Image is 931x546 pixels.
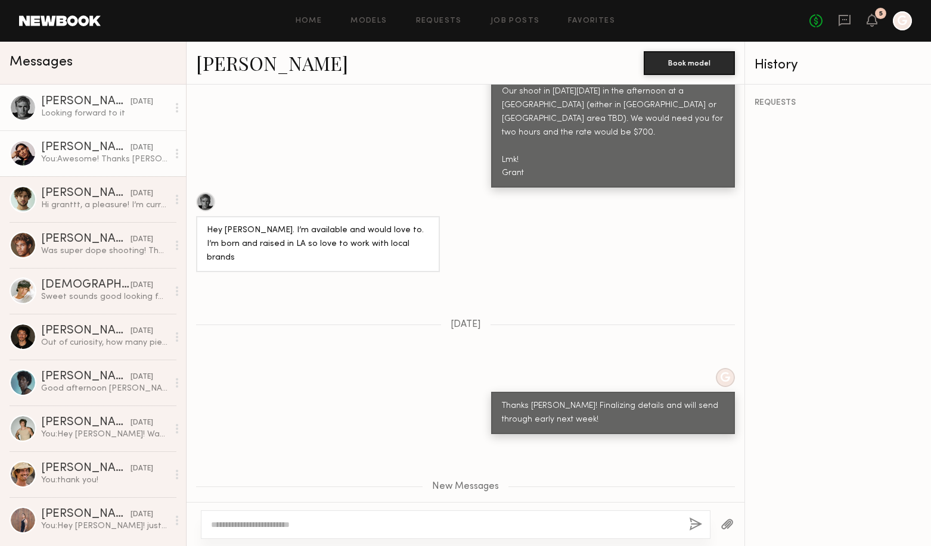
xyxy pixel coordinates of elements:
div: [DEMOGRAPHIC_DATA][PERSON_NAME] [41,279,131,291]
div: [PERSON_NAME] [41,463,131,475]
div: You: Awesome! Thanks [PERSON_NAME]. Finalizing a location in [GEOGRAPHIC_DATA] and will send deta... [41,154,168,165]
div: Thanks [PERSON_NAME]! Finalizing details and will send through early next week! [502,400,724,427]
a: [PERSON_NAME] [196,50,348,76]
div: [DATE] [131,280,153,291]
div: [DATE] [131,463,153,475]
div: Looking forward to it [41,108,168,119]
div: [PERSON_NAME] [41,371,131,383]
a: Favorites [568,17,615,25]
span: Messages [10,55,73,69]
a: Models [350,17,387,25]
div: REQUESTS [755,99,921,107]
div: [PERSON_NAME] [41,233,131,245]
div: Hey [PERSON_NAME]. I’m available and would love to. I’m born and raised in LA so love to work wit... [207,224,429,265]
div: You: Hey [PERSON_NAME]! just checking in on this? [41,520,168,532]
div: [DATE] [131,417,153,429]
div: Sweet sounds good looking forward!! [41,291,168,302]
div: [PERSON_NAME] [41,325,131,337]
div: Hey [PERSON_NAME]! It’s Grant here from Uncle Purl. We’re a new LA based knitwear brand. We have ... [502,17,724,180]
div: You: Hey [PERSON_NAME]! Wanted to send you some Summer pieces, pinged you on i g . LMK! [41,429,168,440]
a: Home [296,17,322,25]
a: G [893,11,912,30]
div: Out of curiosity, how many pieces would you be gifting? [41,337,168,348]
div: [DATE] [131,509,153,520]
div: [PERSON_NAME] [41,417,131,429]
div: Hi granttt, a pleasure! I’m currently planning to go to [GEOGRAPHIC_DATA] to do some work next month [41,199,168,211]
div: [DATE] [131,142,153,154]
span: [DATE] [451,320,481,330]
div: [DATE] [131,326,153,337]
div: 5 [879,11,883,17]
div: [DATE] [131,234,153,245]
div: Good afternoon [PERSON_NAME], thank you for reaching out. I am impressed by the vintage designs o... [41,383,168,394]
div: History [755,58,921,72]
div: [PERSON_NAME] [41,188,131,199]
div: [DATE] [131,96,153,108]
a: Requests [416,17,462,25]
button: Book model [644,51,735,75]
div: [DATE] [131,188,153,199]
div: You: thank you! [41,475,168,486]
div: [PERSON_NAME] [41,508,131,520]
div: Was super dope shooting! Thanks for having me! [41,245,168,257]
div: [PERSON_NAME] [41,96,131,108]
a: Book model [644,57,735,67]
span: New Messages [432,482,499,492]
div: [PERSON_NAME] [41,142,131,154]
div: [DATE] [131,372,153,383]
a: Job Posts [491,17,540,25]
